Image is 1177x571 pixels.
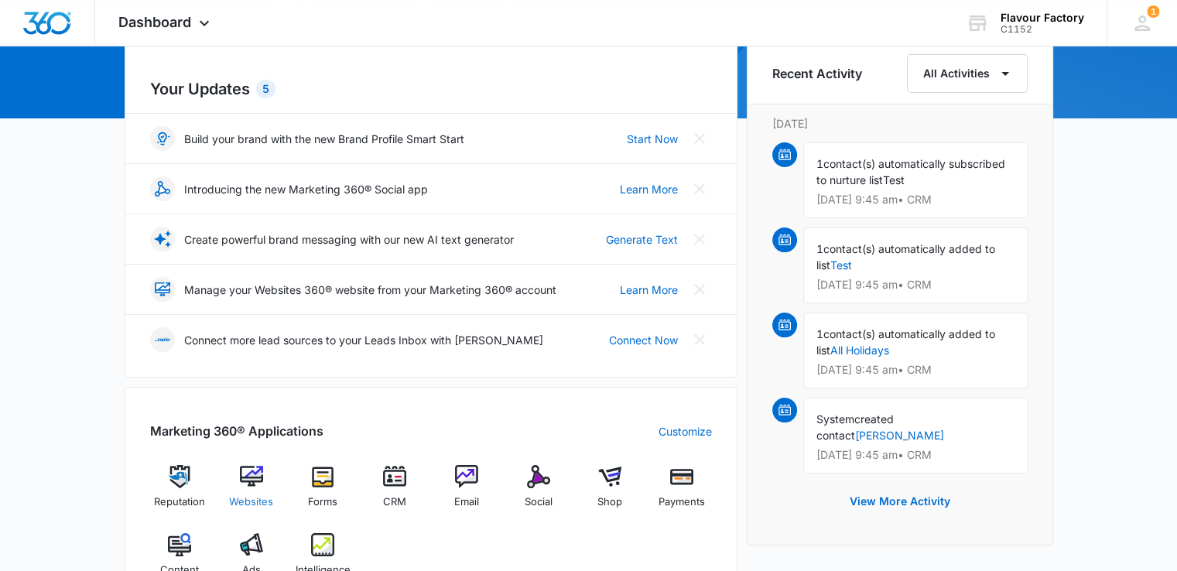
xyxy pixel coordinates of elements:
button: Close [687,176,712,201]
span: Social [525,494,553,510]
span: Email [454,494,479,510]
span: Reputation [154,494,205,510]
p: Manage your Websites 360® website from your Marketing 360® account [184,282,556,298]
button: Close [687,327,712,352]
button: View More Activity [834,483,966,520]
span: contact(s) automatically added to list [816,242,995,272]
div: notifications count [1147,5,1159,18]
button: Close [687,227,712,251]
span: 1 [1147,5,1159,18]
a: Payments [652,465,712,521]
a: Generate Text [606,231,678,248]
a: Customize [659,423,712,439]
a: Shop [580,465,640,521]
span: created contact [816,412,894,442]
a: Connect Now [609,332,678,348]
p: [DATE] 9:45 am • CRM [816,450,1014,460]
span: Shop [597,494,622,510]
span: 1 [816,327,823,340]
span: Payments [659,494,705,510]
button: All Activities [907,54,1028,93]
div: account id [1001,24,1084,35]
button: Close [687,277,712,302]
p: Connect more lead sources to your Leads Inbox with [PERSON_NAME] [184,332,543,348]
p: Create powerful brand messaging with our new AI text generator [184,231,514,248]
h2: Your Updates [150,77,712,101]
span: Forms [308,494,337,510]
a: All Holidays [830,344,889,357]
span: contact(s) automatically subscribed to nurture list [816,157,1005,186]
a: Websites [221,465,281,521]
div: 5 [256,80,275,98]
a: Learn More [620,181,678,197]
div: account name [1001,12,1084,24]
span: CRM [383,494,406,510]
a: [PERSON_NAME] [855,429,944,442]
span: 1 [816,242,823,255]
h6: Recent Activity [772,64,862,83]
span: Dashboard [118,14,191,30]
p: [DATE] 9:45 am • CRM [816,194,1014,205]
span: Test [883,173,905,186]
a: Forms [293,465,353,521]
span: Websites [229,494,273,510]
p: [DATE] 9:45 am • CRM [816,364,1014,375]
p: Build your brand with the new Brand Profile Smart Start [184,131,464,147]
a: Reputation [150,465,210,521]
p: [DATE] [772,115,1028,132]
span: contact(s) automatically added to list [816,327,995,357]
a: Email [437,465,497,521]
button: Close [687,126,712,151]
span: 1 [816,157,823,170]
a: CRM [365,465,425,521]
p: Introducing the new Marketing 360® Social app [184,181,428,197]
a: Start Now [627,131,678,147]
a: Learn More [620,282,678,298]
p: [DATE] 9:45 am • CRM [816,279,1014,290]
h2: Marketing 360® Applications [150,422,323,440]
a: Social [508,465,568,521]
span: System [816,412,854,426]
a: Test [830,258,852,272]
